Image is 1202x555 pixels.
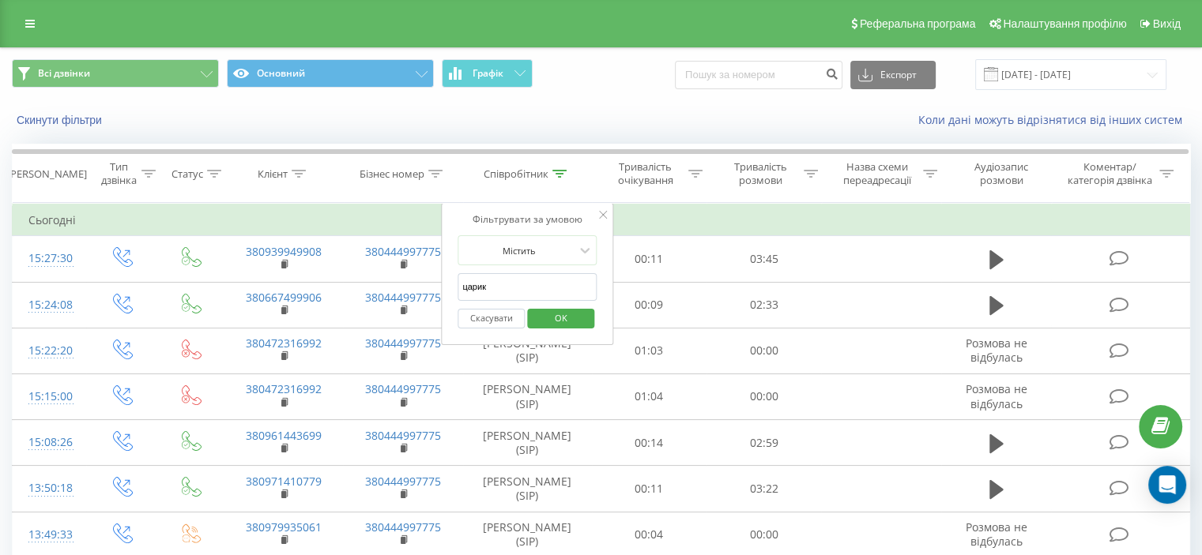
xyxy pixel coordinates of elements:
[365,428,441,443] a: 380444997775
[675,61,842,89] input: Пошук за номером
[721,160,800,187] div: Тривалість розмови
[365,244,441,259] a: 380444997775
[28,427,70,458] div: 15:08:26
[360,167,424,181] div: Бізнес номер
[463,466,592,512] td: [PERSON_NAME] (SIP)
[365,519,441,534] a: 380444997775
[860,17,976,30] span: Реферальна програма
[527,309,594,328] button: OK
[1153,17,1181,30] span: Вихід
[707,466,821,512] td: 03:22
[12,113,110,127] button: Скинути фільтри
[463,373,592,419] td: [PERSON_NAME] (SIP)
[707,328,821,373] td: 00:00
[473,68,503,79] span: Графік
[592,282,707,328] td: 00:09
[246,290,322,305] a: 380667499906
[458,273,597,301] input: Введіть значення
[707,373,821,419] td: 00:00
[1063,160,1155,187] div: Коментар/категорія дзвінка
[365,336,441,351] a: 380444997775
[365,290,441,305] a: 380444997775
[966,519,1027,549] span: Розмова не відбулась
[592,420,707,466] td: 00:14
[28,243,70,274] div: 15:27:30
[539,306,583,330] span: OK
[1148,466,1186,504] div: Open Intercom Messenger
[7,167,87,181] div: [PERSON_NAME]
[246,381,322,396] a: 380472316992
[592,328,707,373] td: 01:03
[707,236,821,282] td: 03:45
[258,167,288,181] div: Клієнт
[246,336,322,351] a: 380472316992
[1003,17,1126,30] span: Налаштування профілю
[955,160,1048,187] div: Аудіозапис розмови
[606,160,685,187] div: Тривалість очікування
[918,112,1190,127] a: Коли дані можуть відрізнятися вiд інших систем
[28,381,70,412] div: 15:15:00
[246,474,322,489] a: 380971410779
[28,336,70,366] div: 15:22:20
[227,59,434,88] button: Основний
[100,160,137,187] div: Тип дзвінка
[592,373,707,419] td: 01:04
[463,328,592,373] td: [PERSON_NAME] (SIP)
[707,282,821,328] td: 02:33
[365,381,441,396] a: 380444997775
[28,519,70,550] div: 13:49:33
[850,61,936,89] button: Експорт
[458,309,525,328] button: Скасувати
[28,290,70,321] div: 15:24:08
[592,466,707,512] td: 00:11
[707,420,821,466] td: 02:59
[442,59,533,88] button: Графік
[966,381,1027,411] span: Розмова не відбулась
[171,167,203,181] div: Статус
[484,167,548,181] div: Співробітник
[463,420,592,466] td: [PERSON_NAME] (SIP)
[13,204,1190,236] td: Сьогодні
[365,474,441,489] a: 380444997775
[458,212,597,227] div: Фільтрувати за умовою
[966,336,1027,365] span: Розмова не відбулась
[28,473,70,504] div: 13:50:18
[246,428,322,443] a: 380961443699
[836,160,919,187] div: Назва схеми переадресації
[246,519,322,534] a: 380979935061
[12,59,219,88] button: Всі дзвінки
[246,244,322,259] a: 380939949908
[38,67,90,80] span: Всі дзвінки
[592,236,707,282] td: 00:11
